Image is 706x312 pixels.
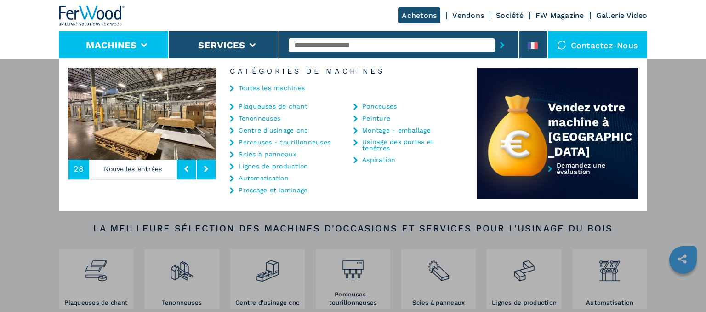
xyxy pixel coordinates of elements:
[86,40,137,51] button: Machines
[362,156,396,163] a: Aspiration
[496,11,524,20] a: Société
[89,158,177,179] p: Nouvelles entrées
[239,139,330,145] a: Perceuses - tourillonneuses
[548,31,648,59] div: Contactez-nous
[59,6,125,26] img: Ferwood
[477,162,638,199] a: Demandez une évaluation
[198,40,245,51] button: Services
[239,127,308,133] a: Centre d'usinage cnc
[239,151,296,157] a: Scies à panneaux
[548,100,638,159] div: Vendez votre machine à [GEOGRAPHIC_DATA]
[68,68,216,160] img: image
[596,11,648,20] a: Gallerie Video
[239,85,305,91] a: Toutes les machines
[362,103,397,110] a: Ponceuses
[239,103,307,110] a: Plaqueuses de chant
[557,40,566,50] img: Contactez-nous
[362,139,454,151] a: Usinage des portes et fenêtres
[362,127,431,133] a: Montage - emballage
[216,68,477,75] h6: Catégories de machines
[452,11,484,20] a: Vendons
[535,11,584,20] a: FW Magazine
[362,115,390,121] a: Peinture
[239,175,289,181] a: Automatisation
[239,187,307,193] a: Pressage et laminage
[239,115,280,121] a: Tenonneuses
[239,163,308,169] a: Lignes de production
[74,165,84,173] span: 28
[398,7,440,23] a: Achetons
[216,68,364,160] img: image
[495,35,509,56] button: submit-button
